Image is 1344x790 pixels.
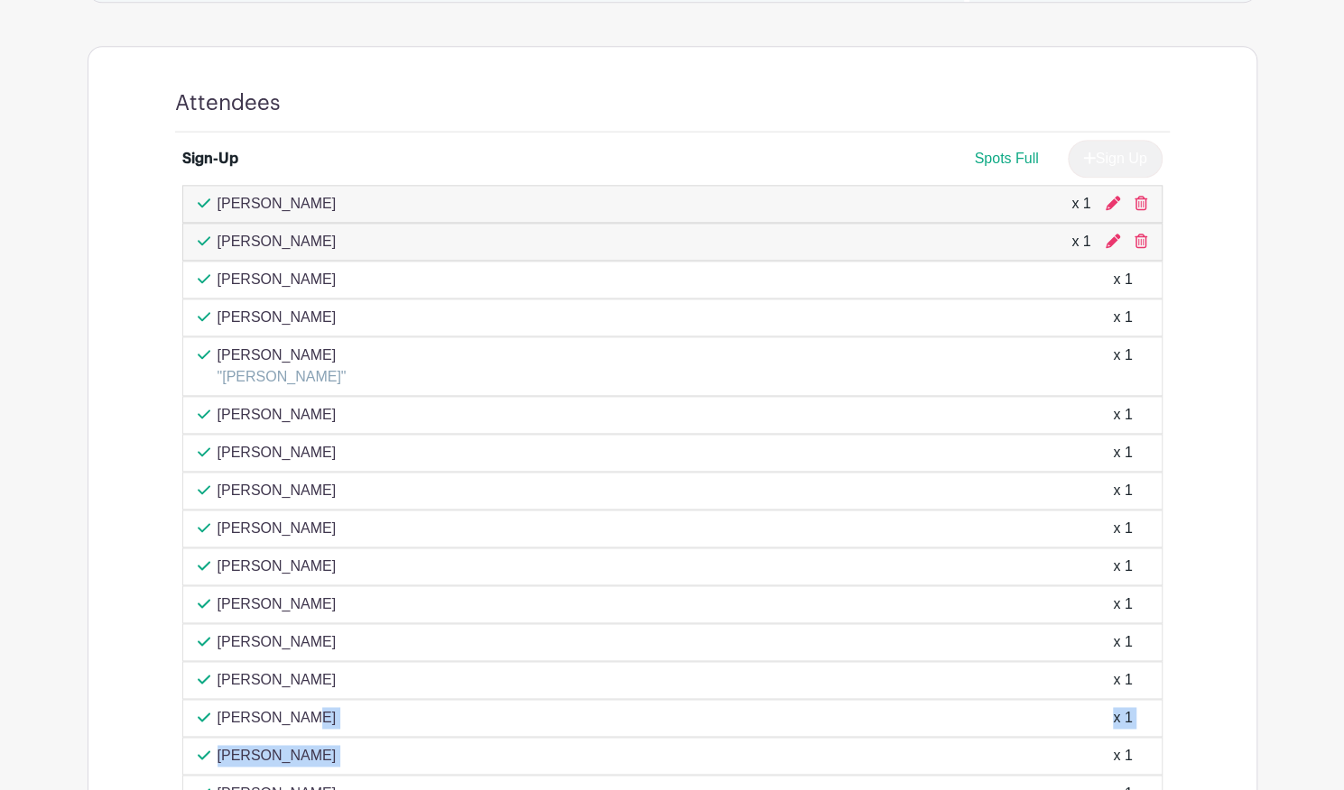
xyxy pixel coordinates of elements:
[1113,556,1132,577] div: x 1
[218,518,337,539] p: [PERSON_NAME]
[175,90,281,116] h4: Attendees
[218,193,337,215] p: [PERSON_NAME]
[218,593,337,615] p: [PERSON_NAME]
[218,631,337,653] p: [PERSON_NAME]
[218,307,337,328] p: [PERSON_NAME]
[1113,480,1132,501] div: x 1
[1113,707,1132,729] div: x 1
[218,745,337,767] p: [PERSON_NAME]
[218,269,337,290] p: [PERSON_NAME]
[1113,344,1132,388] div: x 1
[1113,593,1132,615] div: x 1
[1113,631,1132,653] div: x 1
[218,556,337,577] p: [PERSON_NAME]
[1113,442,1132,464] div: x 1
[218,669,337,691] p: [PERSON_NAME]
[1113,745,1132,767] div: x 1
[1113,518,1132,539] div: x 1
[182,148,238,170] div: Sign-Up
[1113,669,1132,691] div: x 1
[218,231,337,253] p: [PERSON_NAME]
[218,404,337,426] p: [PERSON_NAME]
[1113,307,1132,328] div: x 1
[1113,404,1132,426] div: x 1
[218,366,347,388] p: "[PERSON_NAME]"
[974,151,1038,166] span: Spots Full
[218,442,337,464] p: [PERSON_NAME]
[1113,269,1132,290] div: x 1
[1071,231,1090,253] div: x 1
[218,707,337,729] p: [PERSON_NAME]
[218,344,347,366] p: [PERSON_NAME]
[218,480,337,501] p: [PERSON_NAME]
[1071,193,1090,215] div: x 1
